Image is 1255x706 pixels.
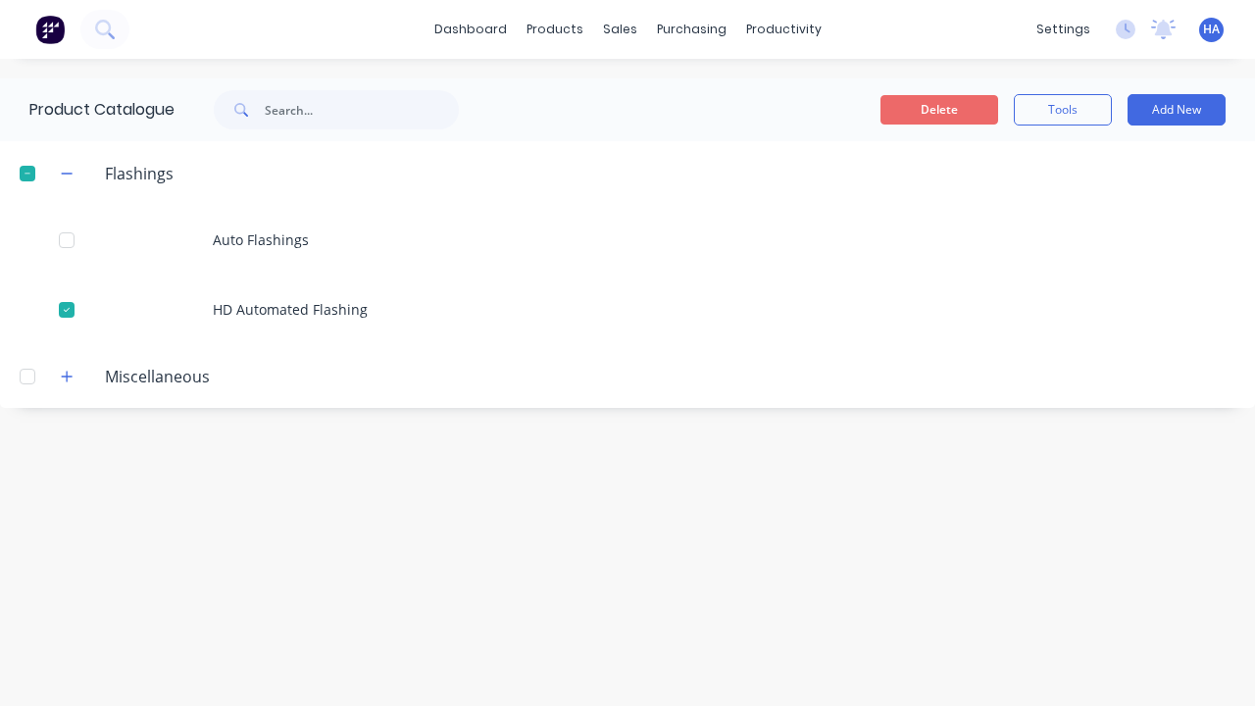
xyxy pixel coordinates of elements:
button: Add New [1128,94,1226,126]
span: HA [1203,21,1220,38]
button: Tools [1014,94,1112,126]
div: sales [593,15,647,44]
img: Factory [35,15,65,44]
a: dashboard [425,15,517,44]
div: productivity [736,15,831,44]
input: Search... [265,90,459,129]
div: Miscellaneous [89,365,226,388]
div: Flashings [89,162,189,185]
div: settings [1027,15,1100,44]
div: products [517,15,593,44]
div: purchasing [647,15,736,44]
button: Delete [880,95,998,125]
